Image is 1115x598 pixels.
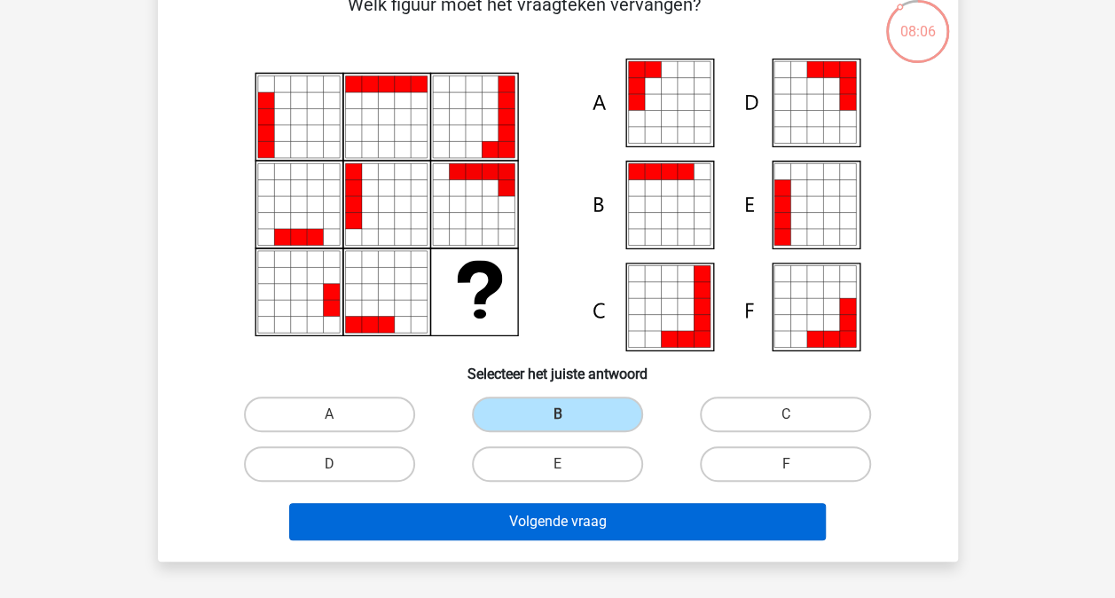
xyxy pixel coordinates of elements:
[472,446,643,482] label: E
[186,351,930,382] h6: Selecteer het juiste antwoord
[700,446,871,482] label: F
[244,397,415,432] label: A
[244,446,415,482] label: D
[472,397,643,432] label: B
[700,397,871,432] label: C
[289,503,826,540] button: Volgende vraag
